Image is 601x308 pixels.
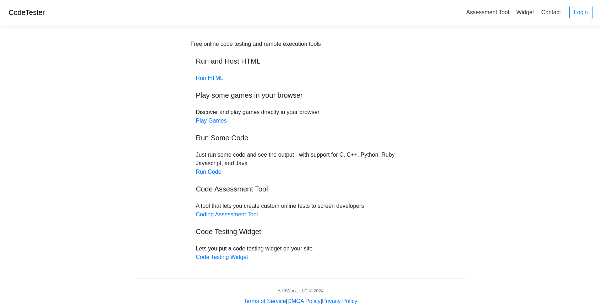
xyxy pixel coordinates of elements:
div: AcidWorx, LLC © 2024 [277,287,323,294]
a: Coding Assessment Tool [196,211,258,217]
h5: Code Assessment Tool [196,185,405,193]
a: Run HTML [196,75,223,81]
a: Play Games [196,118,227,124]
div: Free online code testing and remote execution tools [191,40,321,48]
a: Contact [539,6,564,18]
h5: Code Testing Widget [196,227,405,236]
a: Login [569,6,592,19]
h5: Run Some Code [196,134,405,142]
a: Terms of Service [244,298,286,304]
div: | | [244,297,357,306]
div: Discover and play games directly in your browser Just run some code and see the output - with sup... [191,40,411,261]
h5: Run and Host HTML [196,57,405,65]
a: CodeTester [9,9,45,16]
h5: Play some games in your browser [196,91,405,99]
a: Assessment Tool [463,6,512,18]
a: Code Testing Widget [196,254,248,260]
a: Widget [513,6,537,18]
a: DMCA Policy [288,298,321,304]
a: Privacy Policy [322,298,357,304]
a: Run Code [196,169,222,175]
